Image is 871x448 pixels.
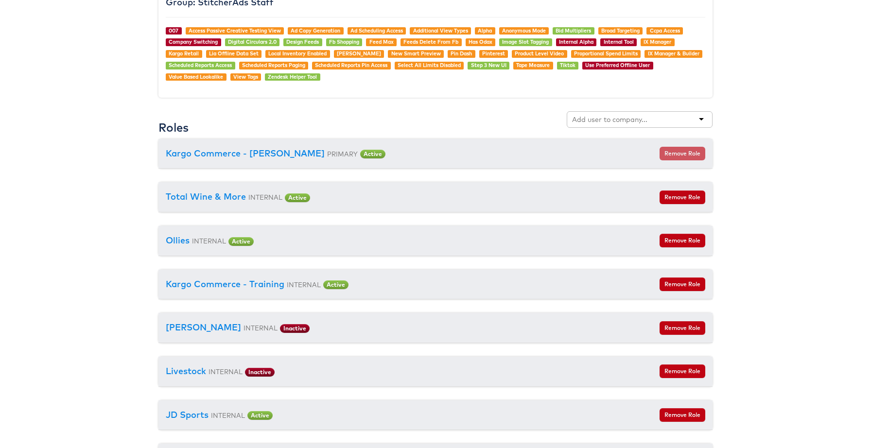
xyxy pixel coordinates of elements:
button: Remove Role [660,234,705,247]
span: Active [360,150,385,158]
a: Fb Shopping [329,38,359,45]
span: Active [228,237,254,246]
button: Remove Role [660,190,705,204]
a: View Tags [233,73,258,80]
a: Broad Targeting [601,27,640,34]
small: INTERNAL [287,280,321,289]
a: IX Manager & Builder [648,50,699,57]
button: Remove Role [660,147,705,160]
a: Access Passive Creative Testing View [189,27,281,34]
a: Use Preferred Offline User [585,62,650,69]
a: Pinterest [482,50,505,57]
a: Tape Measure [516,62,550,69]
button: Remove Role [660,321,705,335]
a: Scheduled Reports Paging [242,62,305,69]
a: Total Wine & More [166,191,246,202]
a: Ad Scheduling Access [350,27,403,34]
a: New Smart Preview [391,50,441,57]
a: Scheduled Reports Access [169,62,232,69]
h3: Roles [158,121,189,134]
a: Ad Copy Generation [291,27,340,34]
span: Inactive [245,368,275,377]
a: Company Switching [169,38,218,45]
span: Active [323,280,348,289]
a: Ollies [166,235,190,246]
a: Zendesk Helper Tool [268,73,317,80]
a: Kargo Commerce - Training [166,278,284,290]
a: Scheduled Reports Pin Access [315,62,387,69]
small: PRIMARY [327,150,358,158]
a: Ccpa Access [650,27,680,34]
small: INTERNAL [209,367,243,376]
a: Internal Alpha [559,38,593,45]
a: Livestock [166,365,206,377]
a: JD Sports [166,409,209,420]
a: Anonymous Mode [502,27,546,34]
a: Local Inventory Enabled [268,50,327,57]
a: Product Level Video [515,50,564,57]
small: INTERNAL [211,411,245,419]
a: Tiktok [560,62,575,69]
a: Feeds Delete From Fb [403,38,458,45]
a: Image Slot Tagging [502,38,549,45]
input: Add user to company... [572,115,649,124]
a: IX Manager [644,38,671,45]
span: Active [247,411,273,420]
a: Step 3 New UI [471,62,506,69]
a: Digital Circulars 2.0 [228,38,277,45]
button: Remove Role [660,364,705,378]
span: Inactive [280,324,310,333]
a: Additional View Types [413,27,468,34]
a: Select All Limits Disabled [398,62,461,69]
a: [PERSON_NAME] [166,322,241,333]
a: [PERSON_NAME] [337,50,381,57]
button: Remove Role [660,277,705,291]
a: Value Based Lookalike [169,73,223,80]
a: Internal Tool [604,38,634,45]
small: INTERNAL [192,237,226,245]
a: Pin Dash [451,50,472,57]
a: Kargo Commerce - [PERSON_NAME] [166,148,325,159]
button: Remove Role [660,408,705,422]
small: INTERNAL [248,193,282,201]
a: Lia Offline Data Set [209,50,259,57]
a: Feed Max [369,38,394,45]
a: Bid Multipliers [556,27,591,34]
a: Alpha [478,27,492,34]
a: Proportional Spend Limits [574,50,638,57]
a: 007 [169,27,178,34]
small: INTERNAL [244,324,278,332]
a: Design Feeds [286,38,319,45]
a: Has Odax [469,38,492,45]
a: Kargo Retail [169,50,199,57]
span: Active [285,193,310,202]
